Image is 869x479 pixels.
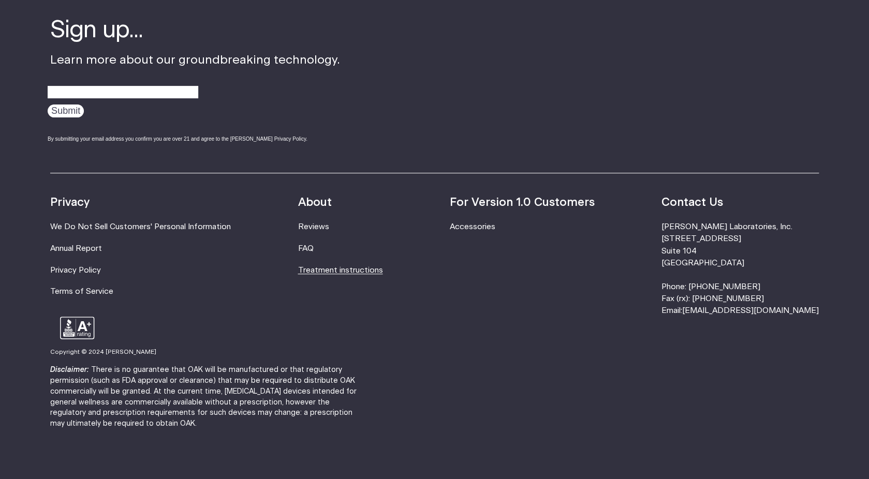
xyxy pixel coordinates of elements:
[50,14,340,47] h4: Sign up...
[450,197,595,208] strong: For Version 1.0 Customers
[450,223,495,231] a: Accessories
[298,197,331,208] strong: About
[298,266,382,274] a: Treatment instructions
[50,14,340,153] div: Learn more about our groundbreaking technology.
[682,307,819,315] a: [EMAIL_ADDRESS][DOMAIN_NAME]
[50,365,367,429] p: There is no guarantee that OAK will be manufactured or that regulatory permission (such as FDA ap...
[50,349,156,355] small: Copyright © 2024 [PERSON_NAME]
[50,266,101,274] a: Privacy Policy
[298,245,313,252] a: FAQ
[48,135,340,143] div: By submitting your email address you confirm you are over 21 and agree to the [PERSON_NAME] Priva...
[50,288,113,295] a: Terms of Service
[661,197,723,208] strong: Contact Us
[298,223,329,231] a: Reviews
[50,197,90,208] strong: Privacy
[50,366,89,373] strong: Disclaimer:
[50,223,231,231] a: We Do Not Sell Customers' Personal Information
[50,245,102,252] a: Annual Report
[48,104,84,117] input: Submit
[661,221,819,317] li: [PERSON_NAME] Laboratories, Inc. [STREET_ADDRESS] Suite 104 [GEOGRAPHIC_DATA] Phone: [PHONE_NUMBE...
